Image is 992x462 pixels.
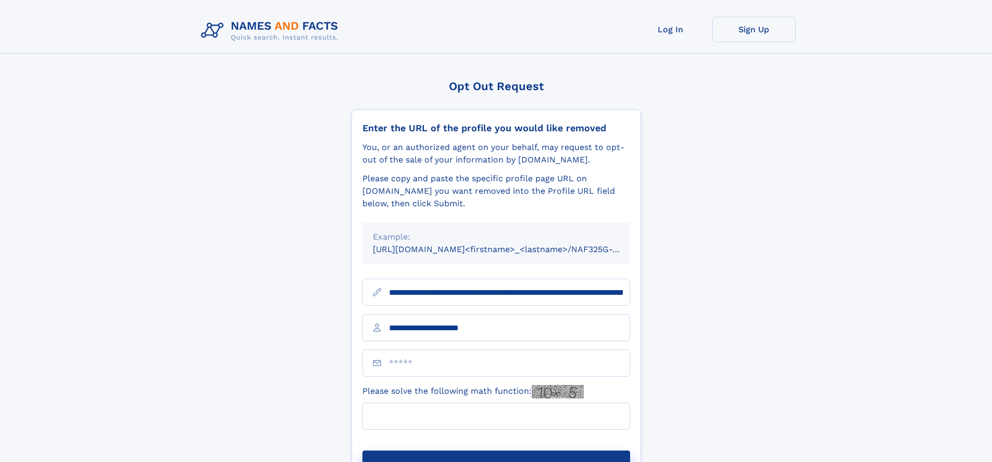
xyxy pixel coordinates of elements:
[362,122,630,134] div: Enter the URL of the profile you would like removed
[362,385,584,398] label: Please solve the following math function:
[373,231,620,243] div: Example:
[197,17,347,45] img: Logo Names and Facts
[362,141,630,166] div: You, or an authorized agent on your behalf, may request to opt-out of the sale of your informatio...
[712,17,796,42] a: Sign Up
[373,244,650,254] small: [URL][DOMAIN_NAME]<firstname>_<lastname>/NAF325G-xxxxxxxx
[351,80,641,93] div: Opt Out Request
[362,172,630,210] div: Please copy and paste the specific profile page URL on [DOMAIN_NAME] you want removed into the Pr...
[629,17,712,42] a: Log In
